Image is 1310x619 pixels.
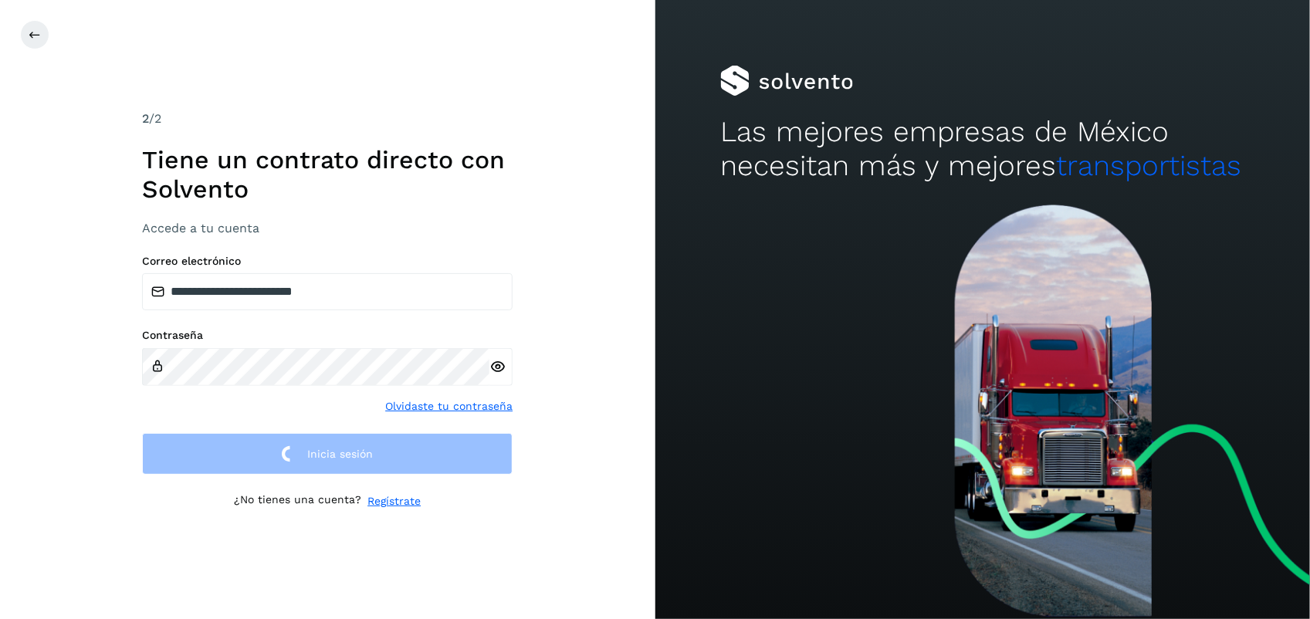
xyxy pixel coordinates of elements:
span: transportistas [1056,149,1241,182]
a: Regístrate [367,493,421,509]
label: Correo electrónico [142,255,513,268]
h2: Las mejores empresas de México necesitan más y mejores [720,115,1244,184]
h3: Accede a tu cuenta [142,221,513,235]
label: Contraseña [142,329,513,342]
div: /2 [142,110,513,128]
span: Inicia sesión [307,448,373,459]
span: 2 [142,111,149,126]
h1: Tiene un contrato directo con Solvento [142,145,513,205]
a: Olvidaste tu contraseña [385,398,513,414]
p: ¿No tienes una cuenta? [234,493,361,509]
button: Inicia sesión [142,433,513,475]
